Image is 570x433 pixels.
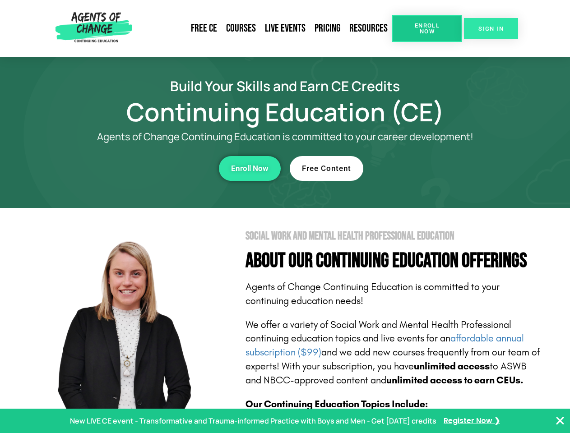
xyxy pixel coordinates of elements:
b: unlimited access to earn CEUs. [386,374,524,386]
a: SIGN IN [464,18,518,39]
h1: Continuing Education (CE) [28,101,542,122]
h2: Social Work and Mental Health Professional Education [246,230,542,242]
button: Close Banner [555,415,565,426]
p: We offer a variety of Social Work and Mental Health Professional continuing education topics and ... [246,318,542,387]
h2: Build Your Skills and Earn CE Credits [28,79,542,92]
span: Enroll Now [407,23,448,34]
a: Register Now ❯ [444,415,500,428]
span: SIGN IN [478,26,504,32]
p: Agents of Change Continuing Education is committed to your career development! [64,131,506,143]
span: Free Content [302,165,351,172]
a: Free CE [186,18,222,39]
a: Resources [345,18,392,39]
span: Enroll Now [231,165,269,172]
a: Enroll Now [219,156,281,181]
nav: Menu [136,18,392,39]
a: Enroll Now [392,15,462,42]
a: Free Content [290,156,363,181]
p: New LIVE CE event - Transformative and Trauma-informed Practice with Boys and Men - Get [DATE] cr... [70,415,436,428]
h4: About Our Continuing Education Offerings [246,251,542,271]
a: Pricing [310,18,345,39]
a: Courses [222,18,260,39]
span: Agents of Change Continuing Education is committed to your continuing education needs! [246,281,500,307]
b: unlimited access [414,360,490,372]
a: Live Events [260,18,310,39]
b: Our Continuing Education Topics Include: [246,398,428,410]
